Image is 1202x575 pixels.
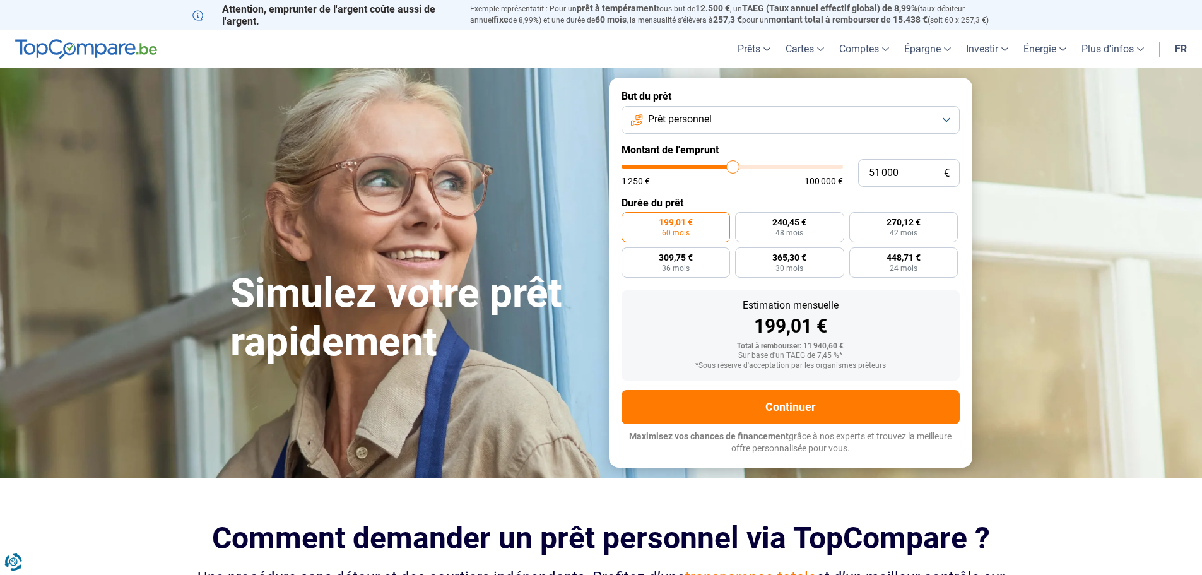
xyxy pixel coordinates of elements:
[622,177,650,186] span: 1 250 €
[772,218,806,227] span: 240,45 €
[890,229,917,237] span: 42 mois
[887,253,921,262] span: 448,71 €
[622,144,960,156] label: Montant de l'emprunt
[662,229,690,237] span: 60 mois
[944,168,950,179] span: €
[192,521,1010,555] h2: Comment demander un prêt personnel via TopCompare ?
[1016,30,1074,68] a: Énergie
[775,229,803,237] span: 48 mois
[1167,30,1194,68] a: fr
[1074,30,1152,68] a: Plus d'infos
[230,270,594,367] h1: Simulez votre prêt rapidement
[595,15,627,25] span: 60 mois
[632,317,950,336] div: 199,01 €
[632,362,950,370] div: *Sous réserve d'acceptation par les organismes prêteurs
[470,3,1010,26] p: Exemple représentatif : Pour un tous but de , un (taux débiteur annuel de 8,99%) et une durée de ...
[622,430,960,455] p: grâce à nos experts et trouvez la meilleure offre personnalisée pour vous.
[622,390,960,424] button: Continuer
[493,15,509,25] span: fixe
[887,218,921,227] span: 270,12 €
[659,218,693,227] span: 199,01 €
[778,30,832,68] a: Cartes
[832,30,897,68] a: Comptes
[897,30,958,68] a: Épargne
[804,177,843,186] span: 100 000 €
[622,106,960,134] button: Prêt personnel
[713,15,742,25] span: 257,3 €
[890,264,917,272] span: 24 mois
[958,30,1016,68] a: Investir
[622,90,960,102] label: But du prêt
[632,300,950,311] div: Estimation mensuelle
[622,197,960,209] label: Durée du prêt
[659,253,693,262] span: 309,75 €
[742,3,917,13] span: TAEG (Taux annuel effectif global) de 8,99%
[775,264,803,272] span: 30 mois
[730,30,778,68] a: Prêts
[648,112,712,126] span: Prêt personnel
[632,342,950,351] div: Total à rembourser: 11 940,60 €
[769,15,928,25] span: montant total à rembourser de 15.438 €
[577,3,657,13] span: prêt à tempérament
[695,3,730,13] span: 12.500 €
[192,3,455,27] p: Attention, emprunter de l'argent coûte aussi de l'argent.
[772,253,806,262] span: 365,30 €
[15,39,157,59] img: TopCompare
[632,352,950,360] div: Sur base d'un TAEG de 7,45 %*
[629,431,789,441] span: Maximisez vos chances de financement
[662,264,690,272] span: 36 mois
